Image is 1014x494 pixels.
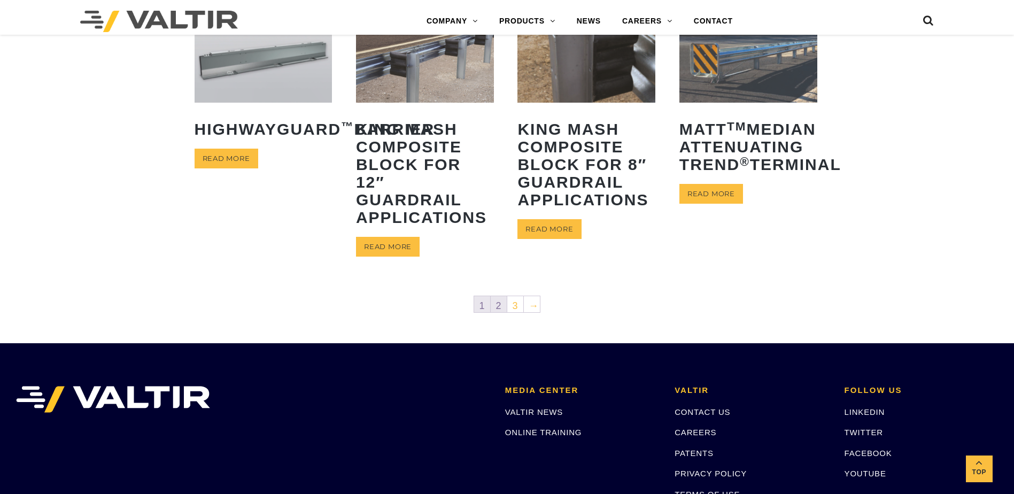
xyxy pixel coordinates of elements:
[845,428,883,437] a: TWITTER
[679,184,743,204] a: Read more about “MATTTM Median Attenuating TREND® Terminal”
[491,296,507,312] a: 2
[966,466,993,478] span: Top
[675,407,730,416] a: CONTACT US
[675,428,716,437] a: CAREERS
[683,11,744,32] a: CONTACT
[195,295,820,317] nav: Product Pagination
[341,120,354,133] sup: ™
[740,155,750,168] sup: ®
[679,112,817,181] h2: MATT Median Attenuating TREND Terminal
[675,449,714,458] a: PATENTS
[505,407,563,416] a: VALTIR NEWS
[612,11,683,32] a: CAREERS
[195,17,332,146] a: HighwayGuard™Barrier
[845,386,998,395] h2: FOLLOW US
[675,386,828,395] h2: VALTIR
[517,17,655,217] a: King MASH Composite Block for 8″ Guardrail Applications
[474,296,490,312] span: 1
[845,407,885,416] a: LINKEDIN
[845,449,892,458] a: FACEBOOK
[566,11,612,32] a: NEWS
[356,112,494,234] h2: King MASH Composite Block for 12″ Guardrail Applications
[195,149,258,168] a: Read more about “HighwayGuard™ Barrier”
[356,17,494,234] a: King MASH Composite Block for 12″ Guardrail Applications
[507,296,523,312] a: 3
[80,11,238,32] img: Valtir
[505,428,582,437] a: ONLINE TRAINING
[16,386,210,413] img: VALTIR
[675,469,747,478] a: PRIVACY POLICY
[966,456,993,482] a: Top
[505,386,659,395] h2: MEDIA CENTER
[416,11,489,32] a: COMPANY
[489,11,566,32] a: PRODUCTS
[679,17,817,181] a: MATTTMMedian Attenuating TREND®Terminal
[517,112,655,217] h2: King MASH Composite Block for 8″ Guardrail Applications
[356,237,420,257] a: Read more about “King MASH Composite Block for 12" Guardrail Applications”
[845,469,886,478] a: YOUTUBE
[524,296,540,312] a: →
[727,120,747,133] sup: TM
[195,112,332,146] h2: HighwayGuard Barrier
[517,219,581,239] a: Read more about “King MASH Composite Block for 8" Guardrail Applications”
